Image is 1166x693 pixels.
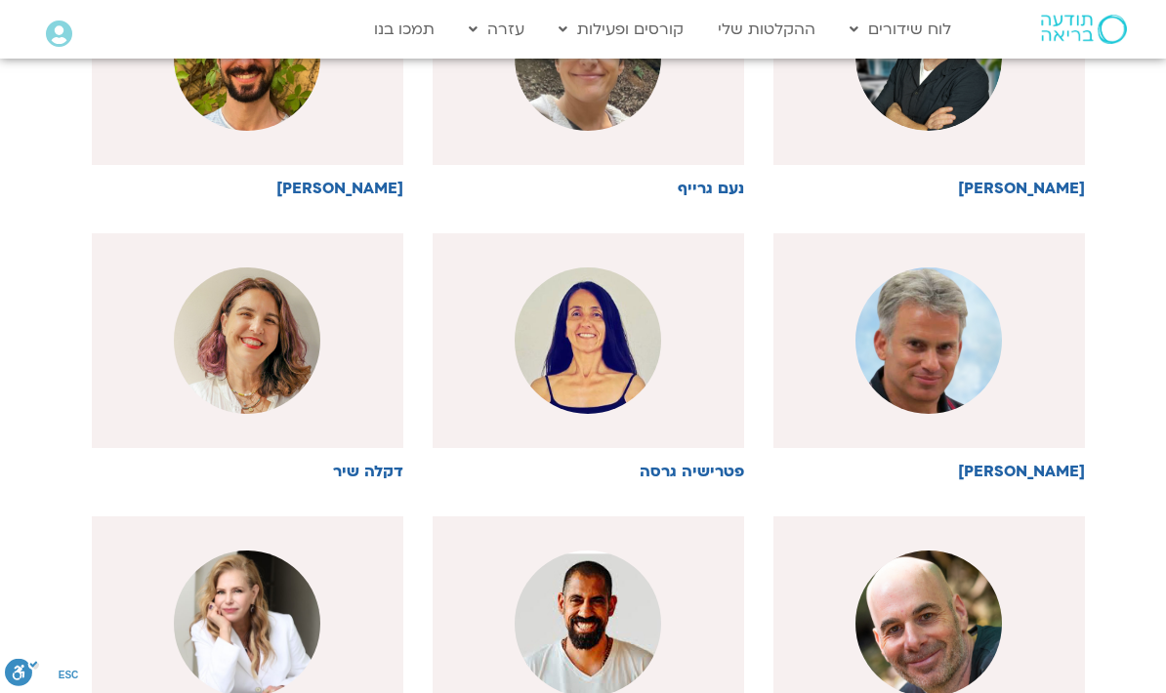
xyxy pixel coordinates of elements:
a: דקלה שיר [92,233,403,480]
a: פטרישיה גרסה [433,233,744,480]
img: WhatsApp-Image-2025-07-12-at-16.43.23.jpeg [515,267,661,414]
h6: דקלה שיר [92,463,403,480]
h6: נעם גרייף [433,180,744,197]
a: לוח שידורים [840,11,961,48]
h6: [PERSON_NAME] [92,180,403,197]
h6: [PERSON_NAME] [773,463,1085,480]
img: %D7%93%D7%A7%D7%9C%D7%94-%D7%A9%D7%99%D7%A8-%D7%A2%D7%9E%D7%95%D7%93-%D7%9E%D7%A8%D7%A6%D7%94.jpeg [174,267,320,414]
a: קורסים ופעילות [549,11,693,48]
a: ההקלטות שלי [708,11,825,48]
img: תודעה בריאה [1041,15,1127,44]
a: [PERSON_NAME] [773,233,1085,480]
a: עזרה [459,11,534,48]
a: תמכו בנו [364,11,444,48]
h6: פטרישיה גרסה [433,463,744,480]
img: %D7%A2%D7%A0%D7%91%D7%A8-%D7%91%D7%A8-%D7%A7%D7%9E%D7%94.png [855,267,1002,414]
h6: [PERSON_NAME] [773,180,1085,197]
